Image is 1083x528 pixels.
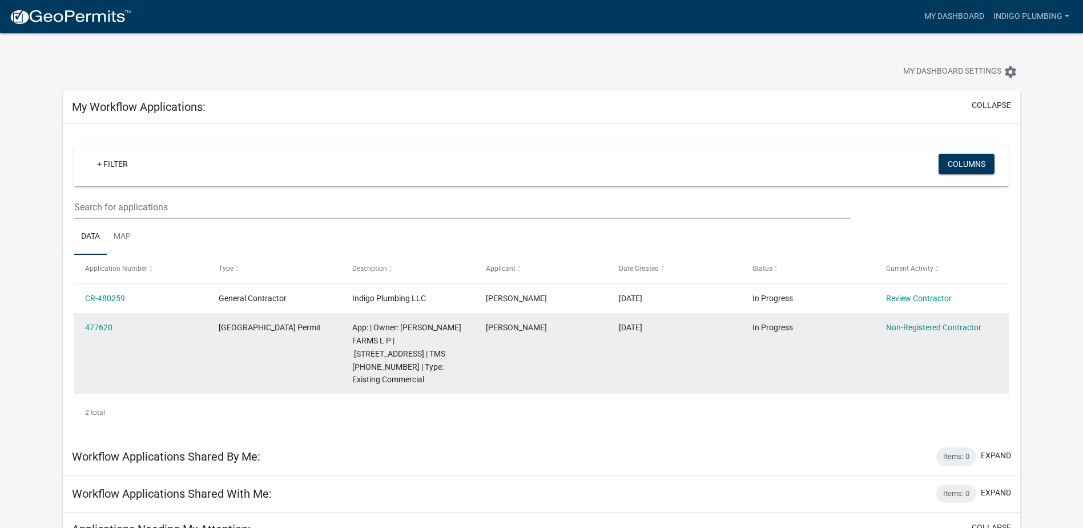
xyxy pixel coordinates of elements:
[74,195,850,219] input: Search for applications
[608,255,742,282] datatable-header-cell: Date Created
[352,265,387,273] span: Description
[74,219,107,255] a: Data
[63,124,1020,438] div: collapse
[981,450,1011,462] button: expand
[219,323,321,332] span: Jasper County Building Permit
[85,265,147,273] span: Application Number
[352,294,426,303] span: Indigo Plumbing LLC
[1004,65,1017,79] i: settings
[981,487,1011,499] button: expand
[85,294,125,303] a: CR-480259
[486,294,547,303] span: Brent Dozeman
[920,6,989,27] a: My Dashboard
[219,265,233,273] span: Type
[85,323,112,332] a: 477620
[752,265,772,273] span: Status
[619,323,642,332] span: 09/12/2025
[886,265,933,273] span: Current Activity
[486,323,547,332] span: Brent Dozeman
[742,255,875,282] datatable-header-cell: Status
[886,294,952,303] a: Review Contractor
[936,447,976,466] div: Items: 0
[208,255,341,282] datatable-header-cell: Type
[619,294,642,303] span: 09/18/2025
[752,323,793,332] span: In Progress
[619,265,659,273] span: Date Created
[72,100,206,114] h5: My Workflow Applications:
[341,255,475,282] datatable-header-cell: Description
[474,255,608,282] datatable-header-cell: Applicant
[903,65,1001,79] span: My Dashboard Settings
[74,398,1009,427] div: 2 total
[352,323,461,384] span: App: | Owner: VOLKERT FARMS L P | 28 RICE POND RD | TMS 080-00-03-085 | Type: Existing Commercial
[72,450,260,463] h5: Workflow Applications Shared By Me:
[88,154,137,174] a: + Filter
[219,294,287,303] span: General Contractor
[752,294,793,303] span: In Progress
[74,255,208,282] datatable-header-cell: Application Number
[894,61,1026,83] button: My Dashboard Settingssettings
[72,487,272,501] h5: Workflow Applications Shared With Me:
[939,154,995,174] button: Columns
[875,255,1009,282] datatable-header-cell: Current Activity
[936,485,976,503] div: Items: 0
[989,6,1074,27] a: Indigo Plumbing
[107,219,138,255] a: Map
[486,265,516,273] span: Applicant
[886,323,981,332] a: Non-Registered Contractor
[972,99,1011,111] button: collapse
